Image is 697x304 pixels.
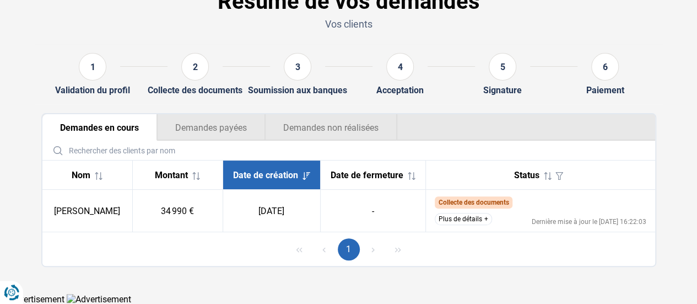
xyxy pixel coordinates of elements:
button: Demandes payées [157,114,265,141]
div: Collecte des documents [148,85,242,95]
td: [DATE] [223,190,320,232]
span: Date de fermeture [331,170,403,180]
button: Previous Page [313,238,335,260]
button: Plus de détails [435,213,492,225]
div: Soumission aux banques [248,85,347,95]
div: 3 [284,53,311,81]
div: 6 [591,53,619,81]
div: 5 [489,53,516,81]
div: 1 [79,53,106,81]
input: Rechercher des clients par nom [47,141,651,160]
button: Demandes en cours [42,114,157,141]
button: Last Page [387,238,409,260]
span: Nom [72,170,90,180]
div: 2 [181,53,209,81]
div: Signature [483,85,522,95]
button: First Page [288,238,310,260]
td: - [320,190,425,232]
p: Vos clients [41,17,656,31]
td: 34 990 € [132,190,223,232]
span: Date de création [233,170,298,180]
div: 4 [386,53,414,81]
div: Validation du profil [55,85,130,95]
span: Status [514,170,539,180]
div: Dernière mise à jour le [DATE] 16:22:03 [532,218,646,225]
button: Demandes non réalisées [265,114,397,141]
span: Collecte des documents [438,199,509,206]
button: Page 1 [338,238,360,260]
div: Paiement [586,85,624,95]
td: [PERSON_NAME] [42,190,133,232]
span: Montant [155,170,188,180]
button: Next Page [362,238,384,260]
div: Acceptation [376,85,424,95]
